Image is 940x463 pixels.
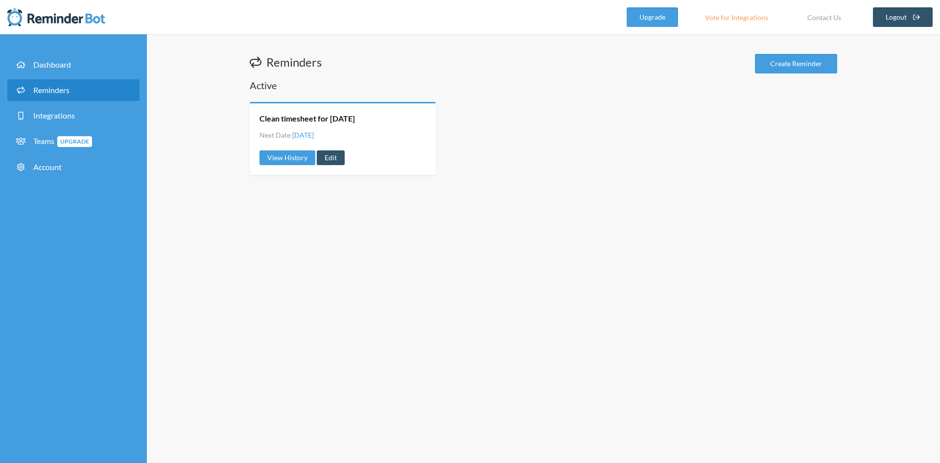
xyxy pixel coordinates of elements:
a: Logout [873,7,933,27]
a: Vote for Integrations [693,7,780,27]
span: Integrations [33,111,75,120]
h1: Reminders [250,54,322,71]
a: Reminders [7,79,140,101]
span: Reminders [33,85,70,95]
span: Account [33,162,62,171]
a: Clean timesheet for [DATE] [259,113,355,124]
a: TeamsUpgrade [7,130,140,152]
a: View History [259,150,315,165]
a: Create Reminder [755,54,837,73]
span: Teams [33,136,92,146]
a: Integrations [7,105,140,126]
a: Upgrade [627,7,678,27]
a: Edit [317,150,345,165]
img: Reminder Bot [7,7,105,27]
a: Dashboard [7,54,140,75]
span: Upgrade [57,136,92,147]
h2: Active [250,78,837,92]
a: Contact Us [795,7,853,27]
span: [DATE] [292,131,314,139]
span: Dashboard [33,60,71,69]
a: Account [7,156,140,178]
li: Next Date: [259,130,314,140]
